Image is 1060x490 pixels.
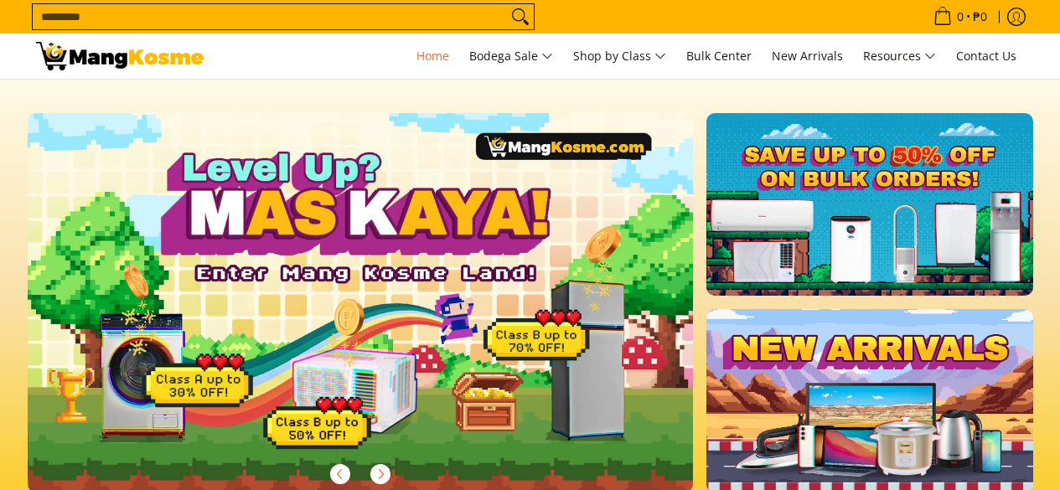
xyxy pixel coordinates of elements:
[772,48,843,64] span: New Arrivals
[461,34,561,79] a: Bodega Sale
[220,34,1025,79] nav: Main Menu
[507,4,534,29] button: Search
[469,46,553,67] span: Bodega Sale
[678,34,760,79] a: Bulk Center
[855,34,944,79] a: Resources
[863,46,936,67] span: Resources
[408,34,458,79] a: Home
[416,48,449,64] span: Home
[928,8,992,26] span: •
[763,34,851,79] a: New Arrivals
[686,48,752,64] span: Bulk Center
[956,48,1016,64] span: Contact Us
[948,34,1025,79] a: Contact Us
[970,11,990,23] span: ₱0
[36,42,204,70] img: Mang Kosme: Your Home Appliances Warehouse Sale Partner!
[565,34,675,79] a: Shop by Class
[954,11,966,23] span: 0
[573,46,666,67] span: Shop by Class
